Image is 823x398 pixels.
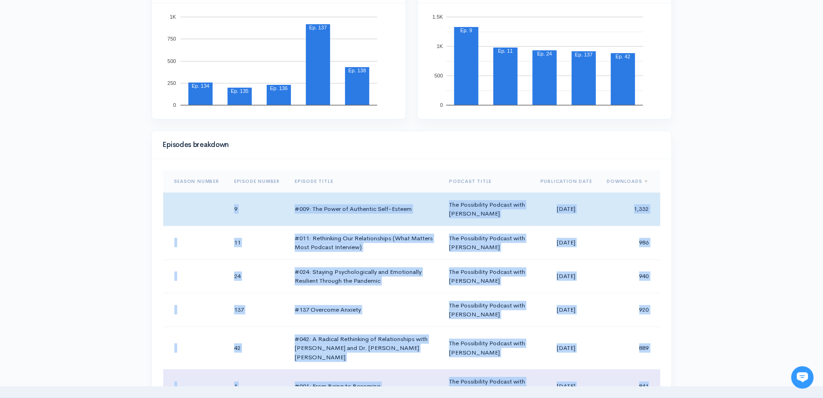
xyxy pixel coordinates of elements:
td: 920 [600,293,660,327]
td: The Possibility Podcast with [PERSON_NAME] [442,259,533,293]
text: 500 [434,73,443,78]
td: #042: A Radical Rethinking of Relationships with [PERSON_NAME] and Dr. [PERSON_NAME] [PERSON_NAME] [287,327,442,370]
text: Ep. 24 [537,51,552,56]
svg: A chart. [429,14,661,108]
h4: Episodes breakdown [163,141,655,149]
td: 986 [600,226,660,259]
td: 42 [227,327,287,370]
th: Sort column [287,170,442,193]
td: #137 Overcome Anxiety [287,293,442,327]
td: 940 [600,259,660,293]
text: Ep. 136 [270,85,288,91]
text: Ep. 137 [309,25,327,30]
td: 889 [600,327,660,370]
text: 1K [170,14,176,20]
text: 1K [436,43,443,49]
th: Sort column [533,170,600,193]
th: Sort column [600,170,660,193]
td: [DATE] [533,327,600,370]
td: The Possibility Podcast with [PERSON_NAME] [442,226,533,259]
td: 9 [227,192,287,226]
td: 1,332 [600,192,660,226]
td: 137 [227,293,287,327]
text: Ep. 138 [348,68,366,73]
td: 11 [227,226,287,259]
text: 750 [167,36,176,42]
svg: A chart. [163,14,395,108]
td: The Possibility Podcast with [PERSON_NAME] [442,192,533,226]
text: 1.5K [432,14,443,20]
iframe: gist-messenger-bubble-iframe [791,366,814,389]
td: [DATE] [533,192,600,226]
th: Sort column [442,170,533,193]
span: New conversation [60,129,112,137]
text: Ep. 135 [231,88,249,94]
td: [DATE] [533,226,600,259]
h1: Hi 👋 [14,45,173,60]
text: Ep. 11 [498,48,513,54]
p: Find an answer quickly [13,160,174,171]
th: Sort column [227,170,287,193]
text: 0 [440,102,443,108]
td: The Possibility Podcast with [PERSON_NAME] [442,327,533,370]
input: Search articles [27,175,166,194]
text: Ep. 134 [192,83,209,89]
td: [DATE] [533,259,600,293]
text: 250 [167,80,176,86]
text: Ep. 9 [460,28,472,33]
button: New conversation [14,124,172,142]
td: #009: The Power of Authentic Self-Esteem [287,192,442,226]
h2: Just let us know if you need anything and we'll be happy to help! 🙂 [14,62,173,107]
td: The Possibility Podcast with [PERSON_NAME] [442,293,533,327]
th: Sort column [163,170,227,193]
td: #011: Rethinking Our Relationships (What Matters Most Podcast Interview) [287,226,442,259]
text: Ep. 42 [616,54,630,59]
text: 500 [167,58,176,64]
td: #024: Staying Psychologically and Emotionally Resilient Through the Pandemic [287,259,442,293]
text: 0 [173,102,176,108]
td: [DATE] [533,293,600,327]
text: Ep. 137 [575,52,593,57]
td: 24 [227,259,287,293]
